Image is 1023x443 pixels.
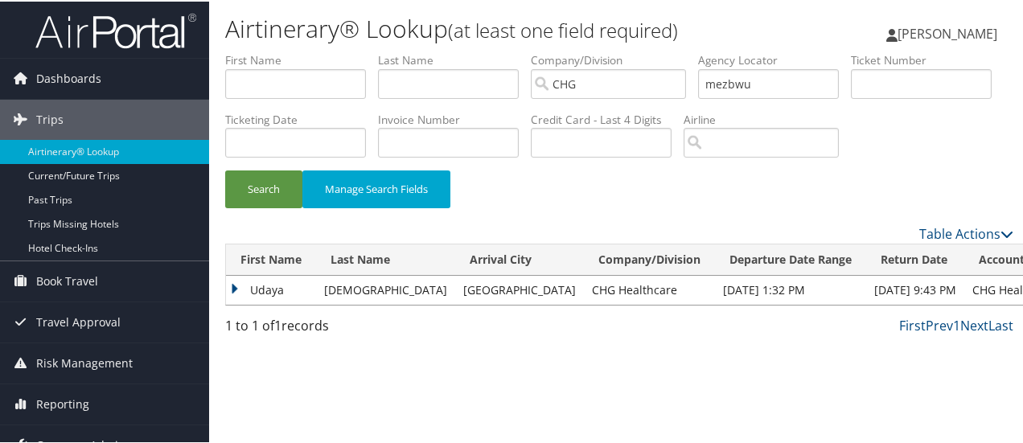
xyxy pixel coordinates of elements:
[36,98,64,138] span: Trips
[899,315,926,333] a: First
[684,110,851,126] label: Airline
[225,110,378,126] label: Ticketing Date
[274,315,281,333] span: 1
[898,23,997,41] span: [PERSON_NAME]
[378,110,531,126] label: Invoice Number
[584,274,715,303] td: CHG Healthcare
[225,51,378,67] label: First Name
[455,243,584,274] th: Arrival City: activate to sort column ascending
[584,243,715,274] th: Company/Division
[225,314,405,342] div: 1 to 1 of records
[953,315,960,333] a: 1
[36,260,98,300] span: Book Travel
[988,315,1013,333] a: Last
[36,57,101,97] span: Dashboards
[226,274,316,303] td: Udaya
[316,243,455,274] th: Last Name: activate to sort column ascending
[715,274,866,303] td: [DATE] 1:32 PM
[531,110,684,126] label: Credit Card - Last 4 Digits
[36,301,121,341] span: Travel Approval
[851,51,1004,67] label: Ticket Number
[378,51,531,67] label: Last Name
[866,243,964,274] th: Return Date: activate to sort column ascending
[866,274,964,303] td: [DATE] 9:43 PM
[225,169,302,207] button: Search
[226,243,316,274] th: First Name: activate to sort column ascending
[698,51,851,67] label: Agency Locator
[455,274,584,303] td: [GEOGRAPHIC_DATA]
[316,274,455,303] td: [DEMOGRAPHIC_DATA]
[919,224,1013,241] a: Table Actions
[715,243,866,274] th: Departure Date Range: activate to sort column ascending
[35,10,196,48] img: airportal-logo.png
[926,315,953,333] a: Prev
[225,10,750,44] h1: Airtinerary® Lookup
[531,51,698,67] label: Company/Division
[960,315,988,333] a: Next
[36,383,89,423] span: Reporting
[448,15,678,42] small: (at least one field required)
[302,169,450,207] button: Manage Search Fields
[886,8,1013,56] a: [PERSON_NAME]
[36,342,133,382] span: Risk Management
